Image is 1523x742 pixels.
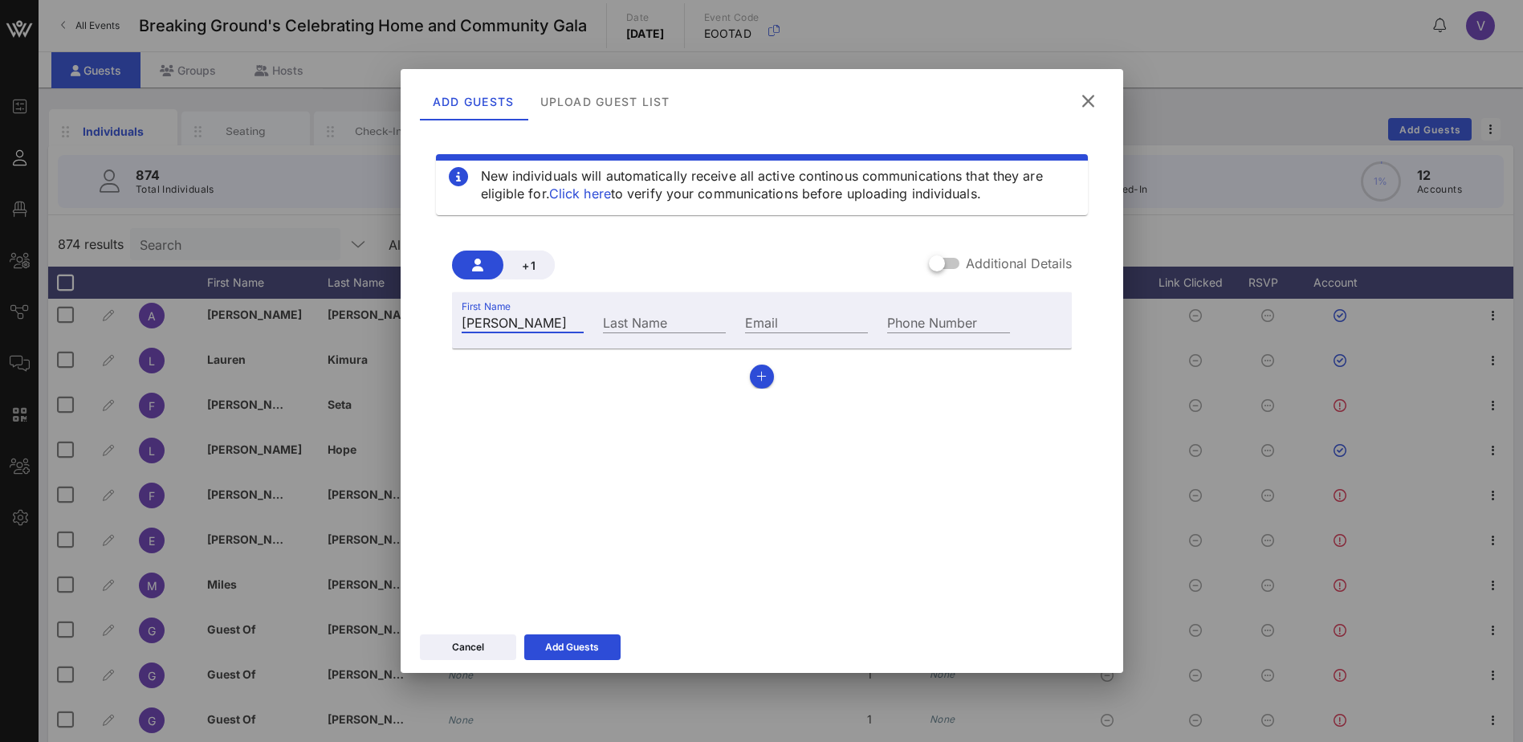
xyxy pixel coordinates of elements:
[452,639,484,655] div: Cancel
[966,255,1072,271] label: Additional Details
[420,634,516,660] button: Cancel
[524,634,621,660] button: Add Guests
[503,251,555,279] button: +1
[545,639,599,655] div: Add Guests
[549,185,611,202] a: Click here
[420,82,527,120] div: Add Guests
[462,312,584,332] input: First Name
[516,259,542,272] span: +1
[462,300,511,312] label: First Name
[527,82,682,120] div: Upload Guest List
[481,167,1075,202] div: New individuals will automatically receive all active continous communications that they are elig...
